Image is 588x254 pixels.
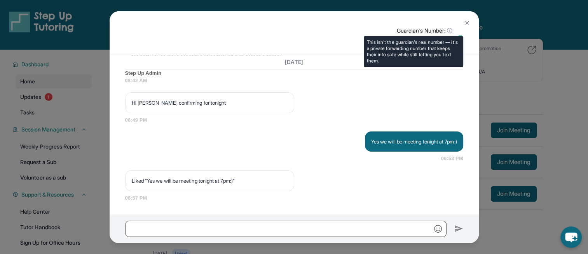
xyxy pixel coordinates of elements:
[132,99,288,107] p: Hi [PERSON_NAME] confirming for tonight
[560,226,582,248] button: chat-button
[397,27,463,35] p: Guardian's Number:
[397,35,463,42] p: Copy Meeting Invitation
[456,35,463,42] img: Copy Icon
[464,20,470,26] img: Close Icon
[454,224,463,233] img: Send icon
[132,177,288,185] p: Liked “Yes we will be meeting tonight at 7pm:)”
[447,27,452,35] span: ⓘ
[125,58,463,66] h3: [DATE]
[125,69,463,77] span: Step Up Admin
[434,225,442,233] img: Emoji
[125,194,463,202] span: 06:57 PM
[125,77,463,85] span: 08:42 AM
[125,116,463,124] span: 06:49 PM
[371,138,457,145] p: Yes we will be meeting tonight at 7pm:)
[441,155,463,162] span: 06:53 PM
[364,36,463,67] div: This isn't the guardian's real number — it's a private forwarding number that keeps their info sa...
